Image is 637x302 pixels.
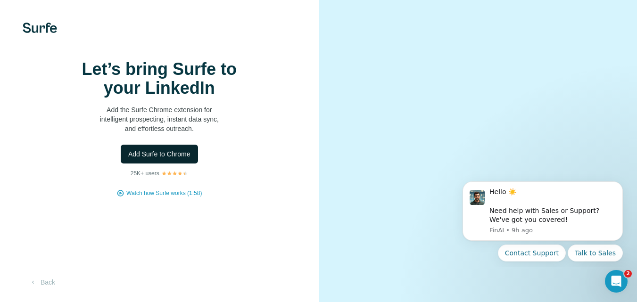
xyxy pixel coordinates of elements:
img: Surfe's logo [23,23,57,33]
p: 25K+ users [131,169,159,178]
img: Rating Stars [161,171,188,176]
iframe: Intercom notifications message [448,173,637,267]
button: Back [23,274,62,291]
span: Add Surfe to Chrome [128,149,190,159]
iframe: Intercom live chat [605,270,628,293]
button: Watch how Surfe works (1:58) [126,189,202,197]
button: Add Surfe to Chrome [121,145,198,163]
p: Add the Surfe Chrome extension for intelligent prospecting, instant data sync, and effortless out... [65,105,254,133]
h1: Let’s bring Surfe to your LinkedIn [65,60,254,98]
span: 2 [624,270,632,278]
